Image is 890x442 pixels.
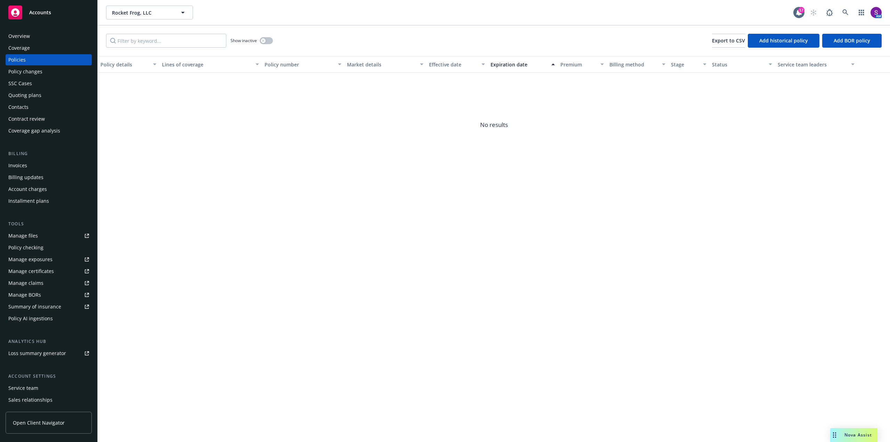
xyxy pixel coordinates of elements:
button: Add BOR policy [822,34,882,48]
div: Account settings [6,373,92,380]
button: Expiration date [488,56,558,73]
div: Billing method [609,61,658,68]
a: SSC Cases [6,78,92,89]
button: Policy details [98,56,159,73]
button: Lines of coverage [159,56,262,73]
button: Status [709,56,775,73]
div: Market details [347,61,416,68]
button: Market details [344,56,426,73]
div: Tools [6,220,92,227]
a: Invoices [6,160,92,171]
div: Sales relationships [8,394,52,405]
span: Accounts [29,10,51,15]
div: Lines of coverage [162,61,251,68]
a: Report a Bug [823,6,836,19]
a: Switch app [855,6,868,19]
span: No results [98,73,890,177]
a: Manage exposures [6,254,92,265]
div: Policy changes [8,66,42,77]
div: Overview [8,31,30,42]
a: Manage claims [6,278,92,289]
button: Premium [558,56,607,73]
img: photo [871,7,882,18]
div: Policy details [100,61,149,68]
div: Invoices [8,160,27,171]
a: Quoting plans [6,90,92,101]
div: Contacts [8,102,29,113]
a: Overview [6,31,92,42]
div: Account charges [8,184,47,195]
div: Manage files [8,230,38,241]
span: Rocket Frog, LLC [112,9,172,16]
button: Service team leaders [775,56,857,73]
div: Billing updates [8,172,43,183]
div: Premium [560,61,597,68]
div: Manage claims [8,278,43,289]
div: Policies [8,54,26,65]
a: Manage files [6,230,92,241]
button: Add historical policy [748,34,819,48]
span: Add historical policy [759,37,808,44]
span: Nova Assist [844,432,872,438]
div: Contract review [8,113,45,124]
a: Summary of insurance [6,301,92,312]
div: Manage certificates [8,266,54,277]
div: Effective date [429,61,477,68]
div: Policy AI ingestions [8,313,53,324]
div: Manage BORs [8,289,41,300]
button: Stage [668,56,709,73]
a: Contacts [6,102,92,113]
a: Installment plans [6,195,92,207]
a: Policy checking [6,242,92,253]
span: Export to CSV [712,37,745,44]
a: Coverage [6,42,92,54]
div: SSC Cases [8,78,32,89]
a: Search [839,6,852,19]
a: Accounts [6,3,92,22]
a: Account charges [6,184,92,195]
div: Expiration date [491,61,547,68]
a: Manage certificates [6,266,92,277]
div: Billing [6,150,92,157]
span: Add BOR policy [834,37,870,44]
button: Rocket Frog, LLC [106,6,193,19]
a: Policy changes [6,66,92,77]
div: Policy number [265,61,333,68]
span: Open Client Navigator [13,419,65,426]
a: Policies [6,54,92,65]
a: Manage BORs [6,289,92,300]
div: Loss summary generator [8,348,66,359]
a: Policy AI ingestions [6,313,92,324]
a: Service team [6,383,92,394]
input: Filter by keyword... [106,34,226,48]
div: 17 [798,7,804,13]
div: Policy checking [8,242,43,253]
button: Billing method [607,56,668,73]
button: Policy number [262,56,344,73]
div: Analytics hub [6,338,92,345]
div: Stage [671,61,699,68]
div: Installment plans [8,195,49,207]
div: Service team leaders [778,61,847,68]
div: Manage exposures [8,254,52,265]
span: Show inactive [230,38,257,43]
div: Summary of insurance [8,301,61,312]
a: Billing updates [6,172,92,183]
div: Coverage gap analysis [8,125,60,136]
button: Export to CSV [712,34,745,48]
div: Drag to move [830,428,839,442]
div: Status [712,61,764,68]
button: Nova Assist [830,428,877,442]
button: Effective date [426,56,488,73]
a: Contract review [6,113,92,124]
div: Quoting plans [8,90,41,101]
div: Coverage [8,42,30,54]
a: Start snowing [807,6,820,19]
a: Loss summary generator [6,348,92,359]
a: Sales relationships [6,394,92,405]
a: Coverage gap analysis [6,125,92,136]
div: Service team [8,383,38,394]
